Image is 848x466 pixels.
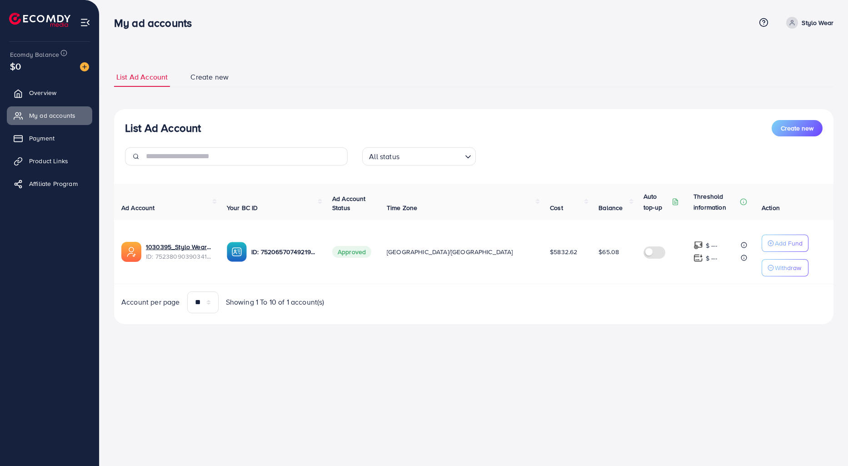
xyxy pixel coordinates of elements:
[387,203,417,212] span: Time Zone
[643,191,670,213] p: Auto top-up
[29,156,68,165] span: Product Links
[332,246,371,258] span: Approved
[762,235,808,252] button: Add Fund
[7,129,92,147] a: Payment
[809,425,841,459] iframe: Chat
[7,106,92,125] a: My ad accounts
[7,175,92,193] a: Affiliate Program
[29,179,78,188] span: Affiliate Program
[10,50,59,59] span: Ecomdy Balance
[781,124,813,133] span: Create new
[227,203,258,212] span: Your BC ID
[251,246,318,257] p: ID: 7520657074921996304
[10,60,21,73] span: $0
[367,150,401,163] span: All status
[550,247,577,256] span: $5832.62
[762,259,808,276] button: Withdraw
[693,241,703,250] img: top-up amount
[114,16,199,30] h3: My ad accounts
[550,203,563,212] span: Cost
[7,84,92,102] a: Overview
[693,253,703,263] img: top-up amount
[775,238,803,249] p: Add Fund
[29,111,75,120] span: My ad accounts
[7,152,92,170] a: Product Links
[29,134,55,143] span: Payment
[332,194,366,212] span: Ad Account Status
[783,17,833,29] a: Stylo Wear
[146,242,212,261] div: <span class='underline'>1030395_Stylo Wear_1751773316264</span></br>7523809039034122257
[693,191,738,213] p: Threshold information
[80,62,89,71] img: image
[121,297,180,307] span: Account per page
[599,247,619,256] span: $65.08
[772,120,823,136] button: Create new
[190,72,229,82] span: Create new
[402,148,461,163] input: Search for option
[387,247,513,256] span: [GEOGRAPHIC_DATA]/[GEOGRAPHIC_DATA]
[706,253,717,264] p: $ ---
[121,242,141,262] img: ic-ads-acc.e4c84228.svg
[599,203,623,212] span: Balance
[227,242,247,262] img: ic-ba-acc.ded83a64.svg
[706,240,717,251] p: $ ---
[29,88,56,97] span: Overview
[80,17,90,28] img: menu
[125,121,201,135] h3: List Ad Account
[762,203,780,212] span: Action
[121,203,155,212] span: Ad Account
[146,252,212,261] span: ID: 7523809039034122257
[362,147,476,165] div: Search for option
[116,72,168,82] span: List Ad Account
[775,262,801,273] p: Withdraw
[9,13,70,27] img: logo
[146,242,212,251] a: 1030395_Stylo Wear_1751773316264
[226,297,324,307] span: Showing 1 To 10 of 1 account(s)
[802,17,833,28] p: Stylo Wear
